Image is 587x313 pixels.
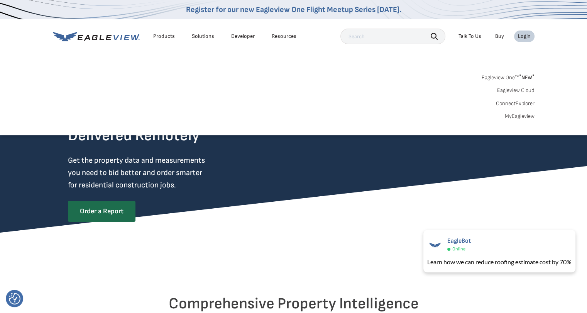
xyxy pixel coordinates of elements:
a: Order a Report [68,201,135,222]
img: EagleBot [427,237,443,253]
div: Solutions [192,33,214,40]
input: Search [340,29,445,44]
span: NEW [519,74,535,81]
span: Online [452,246,465,252]
div: Login [518,33,531,40]
a: Eagleview One™*NEW* [482,72,535,81]
div: Talk To Us [458,33,481,40]
p: Get the property data and measurements you need to bid better and order smarter for residential c... [68,154,237,191]
a: Register for our new Eagleview One Flight Meetup Series [DATE]. [186,5,401,14]
button: Consent Preferences [9,293,20,304]
a: Buy [495,33,504,40]
span: EagleBot [447,237,471,245]
div: Resources [272,33,296,40]
h2: Comprehensive Property Intelligence [68,294,519,313]
a: Developer [231,33,255,40]
div: Products [153,33,175,40]
a: Eagleview Cloud [497,87,535,94]
div: Learn how we can reduce roofing estimate cost by 70% [427,257,572,267]
a: ConnectExplorer [496,100,535,107]
img: Revisit consent button [9,293,20,304]
a: MyEagleview [505,113,535,120]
